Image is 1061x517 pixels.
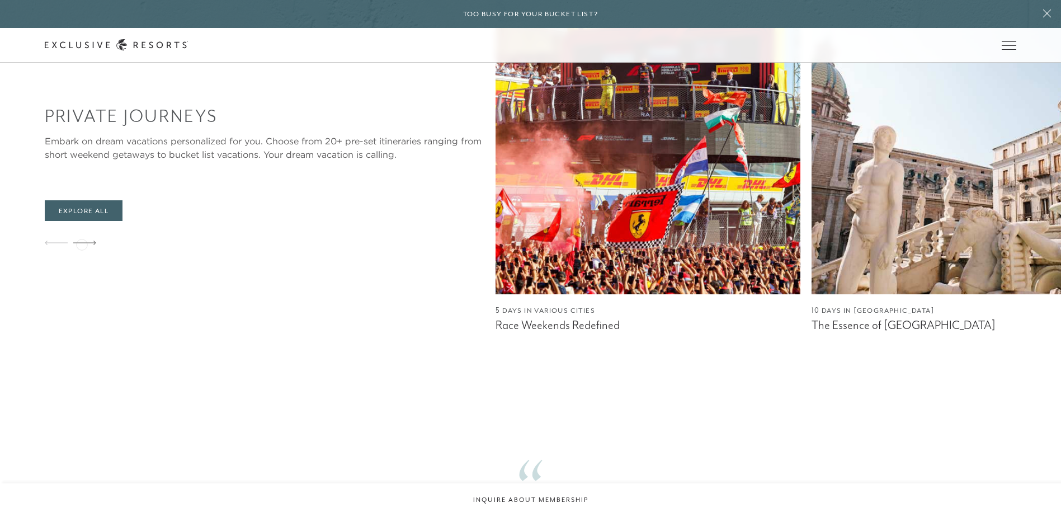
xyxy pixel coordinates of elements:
[1002,41,1016,49] button: Open navigation
[496,305,800,316] figcaption: 5 Days in Various Cities
[463,9,598,20] h6: Too busy for your bucket list?
[45,200,122,222] a: Explore All
[45,134,485,161] div: Embark on dream vacations personalized for you. Choose from 20+ pre-set itineraries ranging from ...
[496,318,800,332] figcaption: Race Weekends Redefined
